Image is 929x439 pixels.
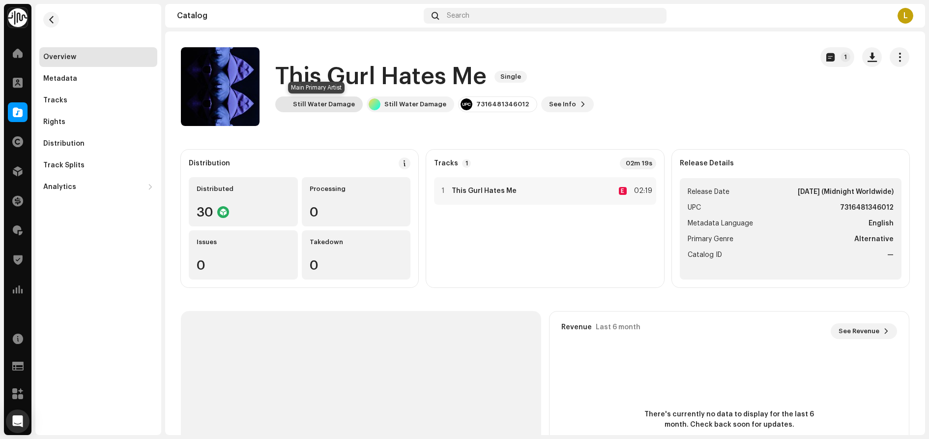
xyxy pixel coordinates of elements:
re-m-nav-dropdown: Analytics [39,177,157,197]
re-m-nav-item: Tracks [39,91,157,110]
img: 96a75f35-4d25-466c-8973-6a2a0cb60332 [277,98,289,110]
span: Search [447,12,469,20]
re-m-nav-item: Track Splits [39,156,157,175]
strong: English [869,218,894,229]
div: Processing [310,185,403,193]
span: See Revenue [839,321,879,341]
button: See Revenue [831,323,897,339]
div: Last 6 month [596,323,640,331]
div: Track Splits [43,161,85,169]
div: Overview [43,53,76,61]
button: See Info [541,96,594,112]
strong: Tracks [434,159,458,167]
re-m-nav-item: Overview [39,47,157,67]
p-badge: 1 [841,52,850,62]
strong: 7316481346012 [840,202,894,214]
div: Distribution [189,159,230,167]
div: E [619,187,627,195]
span: Metadata Language [688,218,753,229]
span: Single [494,71,527,83]
strong: This Gurl Hates Me [452,187,517,195]
div: Metadata [43,75,77,83]
span: Release Date [688,186,729,198]
div: Issues [197,238,290,246]
button: 1 [820,47,854,67]
strong: [DATE] (Midnight Worldwide) [798,186,894,198]
span: Catalog ID [688,249,722,261]
div: Distributed [197,185,290,193]
strong: Release Details [680,159,734,167]
span: UPC [688,202,701,214]
img: 0f74c21f-6d1c-4dbc-9196-dbddad53419e [8,8,28,28]
strong: — [887,249,894,261]
div: Revenue [561,323,592,331]
div: 7316481346012 [476,100,529,108]
div: Analytics [43,183,76,191]
div: Still Water Damage [384,100,446,108]
div: 02m 19s [620,157,656,169]
div: Open Intercom Messenger [6,409,29,433]
strong: Alternative [854,233,894,245]
div: Catalog [177,12,420,20]
div: Takedown [310,238,403,246]
re-m-nav-item: Metadata [39,69,157,89]
p-badge: 1 [462,159,471,168]
span: There's currently no data to display for the last 6 month. Check back soon for updates. [641,409,818,430]
div: Rights [43,118,65,126]
div: Distribution [43,140,85,148]
div: Still Water Damage [293,100,355,108]
re-m-nav-item: Rights [39,112,157,132]
h1: This Gurl Hates Me [275,61,487,93]
span: Primary Genre [688,233,733,245]
span: See Info [549,94,576,114]
div: 02:19 [631,185,652,197]
re-m-nav-item: Distribution [39,134,157,154]
div: L [898,8,913,24]
div: Tracks [43,96,67,104]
